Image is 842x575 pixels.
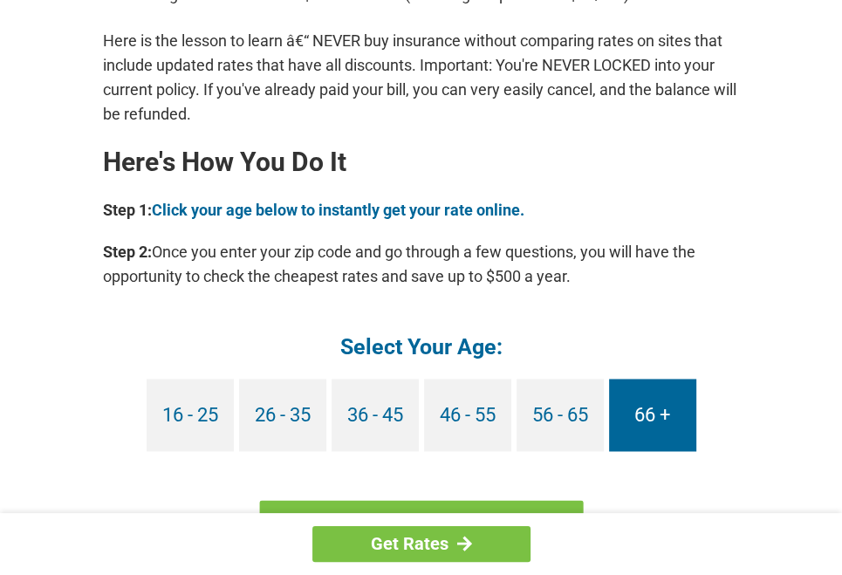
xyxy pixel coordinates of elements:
[147,379,234,451] a: 16 - 25
[103,243,152,261] b: Step 2:
[152,201,524,219] a: Click your age below to instantly get your rate online.
[103,148,740,176] h2: Here's How You Do It
[103,240,740,289] p: Once you enter your zip code and go through a few questions, you will have the opportunity to che...
[312,526,531,562] a: Get Rates
[259,500,583,551] a: Find My Rate - Enter Zip Code
[424,379,511,451] a: 46 - 55
[332,379,419,451] a: 36 - 45
[103,332,740,361] h4: Select Your Age:
[239,379,326,451] a: 26 - 35
[103,201,152,219] b: Step 1:
[517,379,604,451] a: 56 - 65
[609,379,696,451] a: 66 +
[103,29,740,127] p: Here is the lesson to learn â€“ NEVER buy insurance without comparing rates on sites that include...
